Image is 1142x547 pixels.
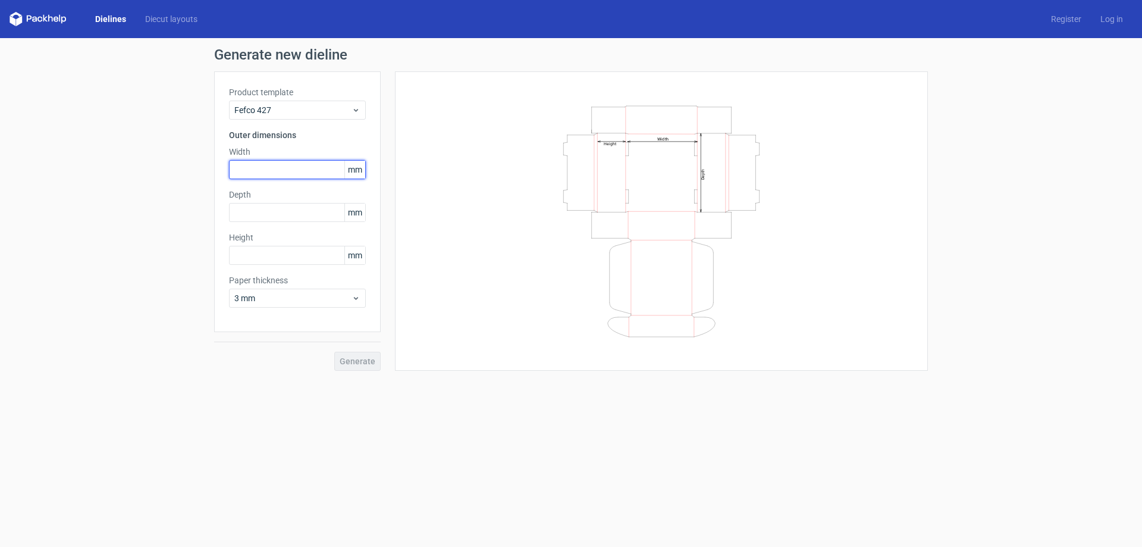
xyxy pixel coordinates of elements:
[229,274,366,286] label: Paper thickness
[234,292,352,304] span: 3 mm
[1041,13,1091,25] a: Register
[701,168,705,179] text: Depth
[604,141,616,146] text: Height
[229,129,366,141] h3: Outer dimensions
[234,104,352,116] span: Fefco 427
[229,146,366,158] label: Width
[657,136,669,141] text: Width
[229,189,366,201] label: Depth
[229,86,366,98] label: Product template
[136,13,207,25] a: Diecut layouts
[86,13,136,25] a: Dielines
[229,232,366,243] label: Height
[1091,13,1132,25] a: Log in
[344,246,365,264] span: mm
[214,48,928,62] h1: Generate new dieline
[344,204,365,221] span: mm
[344,161,365,179] span: mm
